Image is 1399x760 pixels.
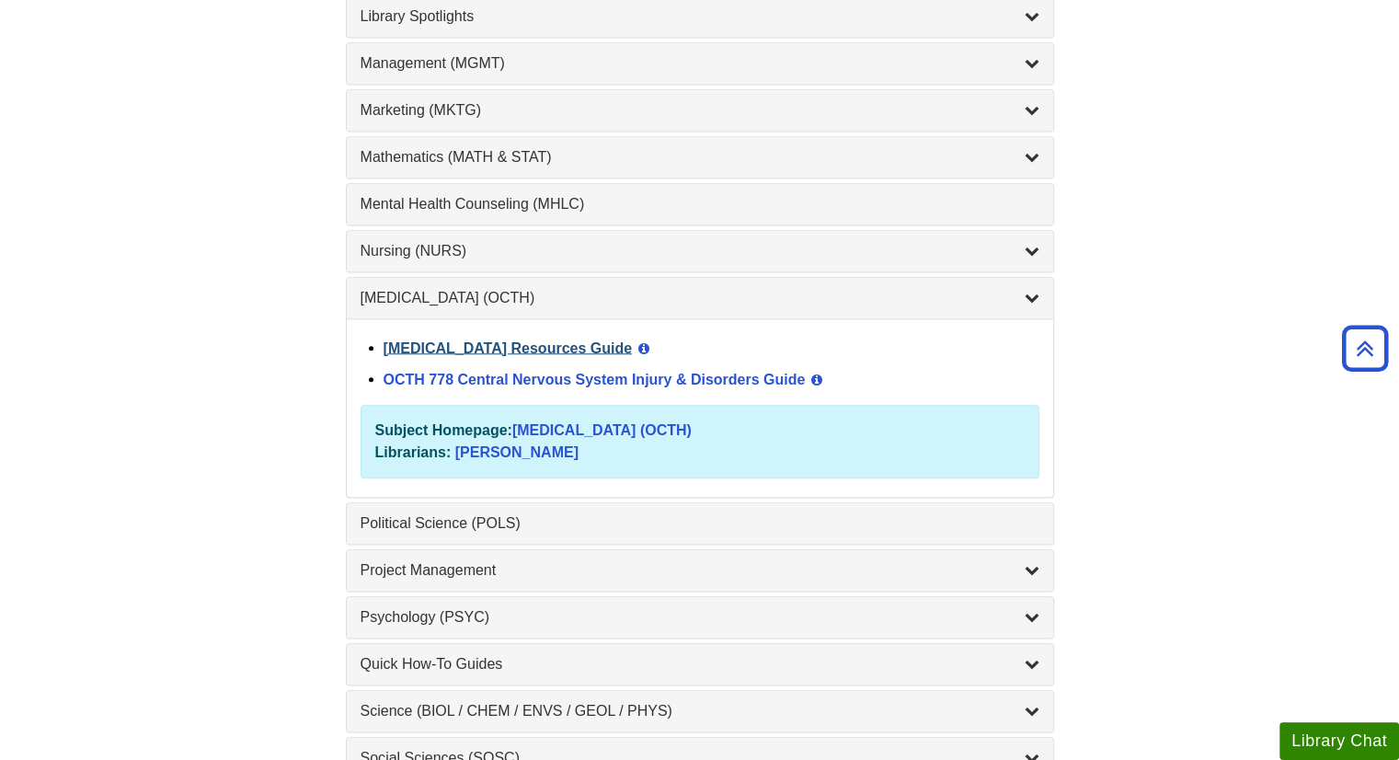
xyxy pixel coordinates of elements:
[1336,336,1394,361] a: Back to Top
[361,52,1039,75] a: Management (MGMT)
[361,559,1039,582] a: Project Management
[347,318,1053,497] div: [MEDICAL_DATA] (OCTH)
[361,653,1039,675] a: Quick How-To Guides
[361,146,1039,168] a: Mathematics (MATH & STAT)
[1279,722,1399,760] button: Library Chat
[375,422,512,438] strong: Subject Homepage:
[361,99,1039,121] a: Marketing (MKTG)
[375,444,452,460] strong: Librarians:
[361,6,1039,28] a: Library Spotlights
[455,444,579,460] a: [PERSON_NAME]
[361,240,1039,262] a: Nursing (NURS)
[361,512,1039,535] a: Political Science (POLS)
[361,287,1039,309] a: [MEDICAL_DATA] (OCTH)
[361,606,1039,628] a: Psychology (PSYC)
[384,371,806,386] a: OCTH 778 Central Nervous System Injury & Disorders Guide
[361,700,1039,722] a: Science (BIOL / CHEM / ENVS / GEOL / PHYS)
[384,340,633,355] a: [MEDICAL_DATA] Resources Guide
[512,422,692,438] a: [MEDICAL_DATA] (OCTH)
[361,193,1039,215] a: Mental Health Counseling (MHLC)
